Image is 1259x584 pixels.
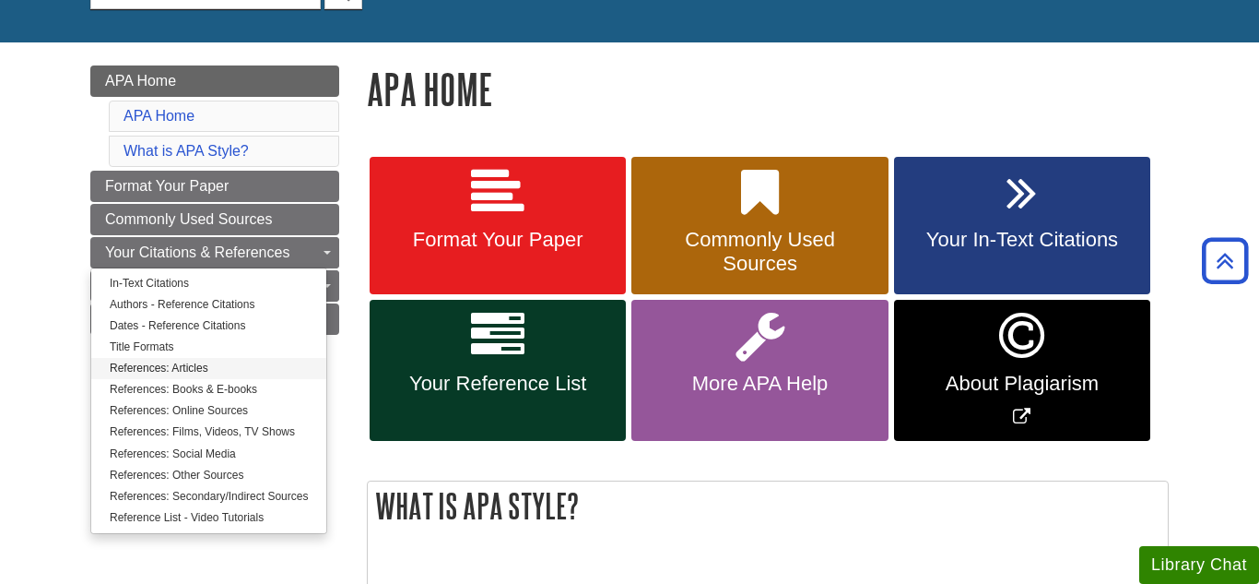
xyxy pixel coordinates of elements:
[894,300,1150,441] a: Link opens in new window
[105,178,229,194] span: Format Your Paper
[91,444,326,465] a: References: Social Media
[383,228,612,252] span: Format Your Paper
[91,379,326,400] a: References: Books & E-books
[91,337,326,358] a: Title Formats
[90,66,339,457] div: Guide Page Menu
[105,244,289,260] span: Your Citations & References
[105,211,272,227] span: Commonly Used Sources
[91,422,326,443] a: References: Films, Videos, TV Shows
[91,465,326,486] a: References: Other Sources
[368,482,1168,530] h2: What is APA Style?
[91,273,326,294] a: In-Text Citations
[1195,248,1254,273] a: Back to Top
[367,66,1169,113] h1: APA Home
[631,300,888,441] a: More APA Help
[105,73,176,89] span: APA Home
[383,372,612,396] span: Your Reference List
[1139,546,1259,584] button: Library Chat
[91,507,326,529] a: Reference List - Video Tutorials
[91,294,326,316] a: Authors - Reference Citations
[908,372,1136,396] span: About Plagiarism
[894,157,1150,295] a: Your In-Text Citations
[90,171,339,202] a: Format Your Paper
[370,300,626,441] a: Your Reference List
[124,143,249,159] a: What is APA Style?
[90,237,339,268] a: Your Citations & References
[90,204,339,235] a: Commonly Used Sources
[91,486,326,507] a: References: Secondary/Indirect Sources
[91,358,326,379] a: References: Articles
[645,228,874,276] span: Commonly Used Sources
[370,157,626,295] a: Format Your Paper
[631,157,888,295] a: Commonly Used Sources
[90,66,339,97] a: APA Home
[908,228,1136,252] span: Your In-Text Citations
[91,400,326,422] a: References: Online Sources
[91,316,326,337] a: Dates - Reference Citations
[645,372,874,396] span: More APA Help
[124,108,194,124] a: APA Home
